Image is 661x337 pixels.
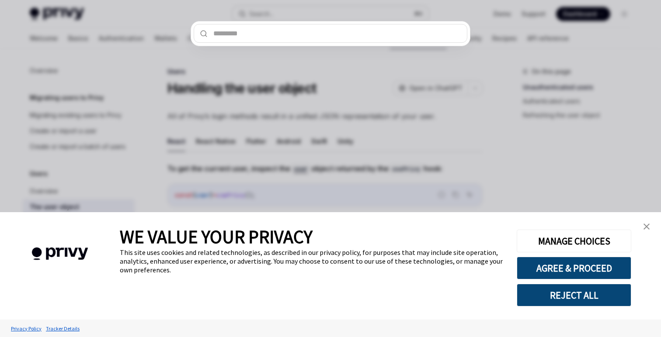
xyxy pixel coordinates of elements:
button: AGREE & PROCEED [517,257,631,279]
button: MANAGE CHOICES [517,230,631,252]
img: close banner [644,224,650,230]
button: REJECT ALL [517,284,631,306]
img: company logo [13,235,107,273]
span: WE VALUE YOUR PRIVACY [120,225,313,248]
div: This site uses cookies and related technologies, as described in our privacy policy, for purposes... [120,248,504,274]
a: Tracker Details [44,321,82,336]
a: Privacy Policy [9,321,44,336]
a: close banner [638,218,655,235]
